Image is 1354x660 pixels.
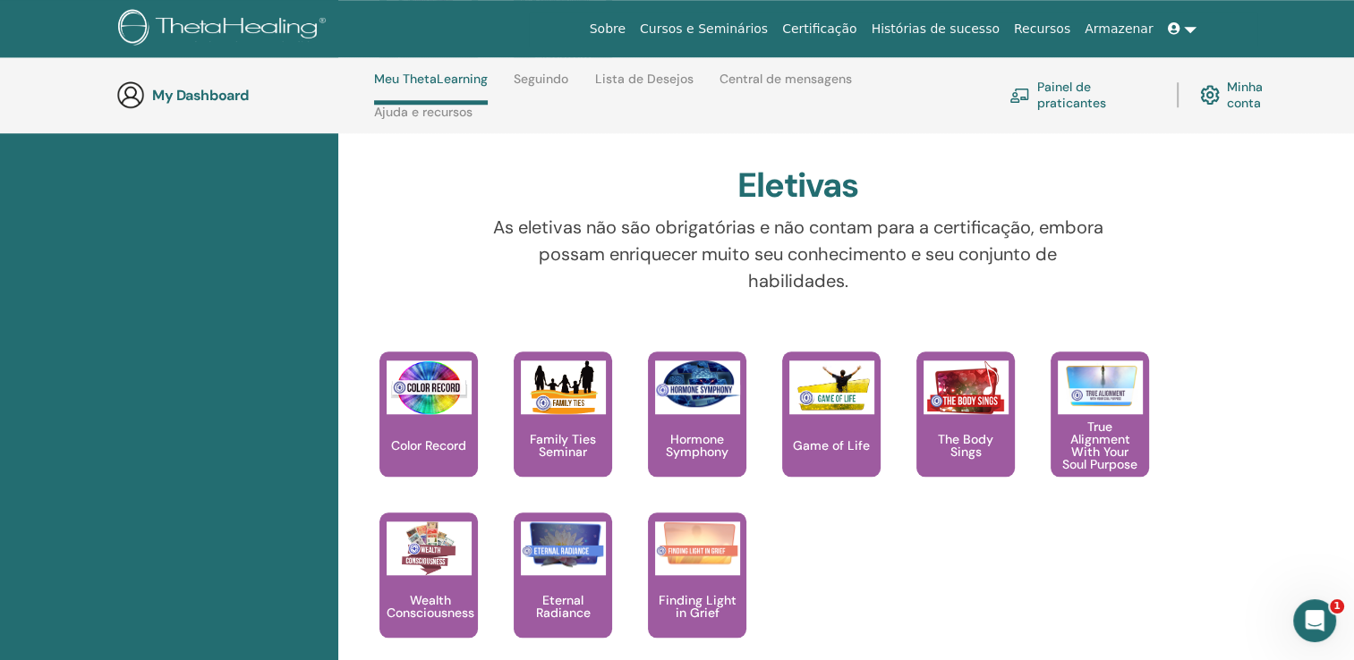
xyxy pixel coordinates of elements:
[864,13,1007,46] a: Histórias de sucesso
[1200,80,1220,109] img: cog.svg
[374,105,473,133] a: Ajuda e recursos
[720,72,852,100] a: Central de mensagens
[1009,75,1155,114] a: Painel de praticantes
[775,13,864,46] a: Certificação
[514,72,568,100] a: Seguindo
[514,351,612,512] a: Family Ties Seminar Family Ties Seminar
[1051,351,1149,512] a: True Alignment With Your Soul Purpose True Alignment With Your Soul Purpose
[1007,13,1077,46] a: Recursos
[737,165,858,207] h2: Eletivas
[648,351,746,512] a: Hormone Symphony Hormone Symphony
[786,439,877,452] p: Game of Life
[116,80,145,109] img: generic-user-icon.jpg
[379,594,481,619] p: Wealth Consciousness
[916,433,1015,458] p: The Body Sings
[1009,88,1030,103] img: chalkboard-teacher.svg
[118,9,332,49] img: logo.png
[633,13,775,46] a: Cursos e Seminários
[595,72,694,100] a: Lista de Desejos
[1058,360,1143,409] img: True Alignment With Your Soul Purpose
[374,72,488,105] a: Meu ThetaLearning
[521,360,606,414] img: Family Ties Seminar
[1051,420,1149,470] p: True Alignment With Your Soul Purpose
[789,360,874,414] img: Game of Life
[514,433,612,458] p: Family Ties Seminar
[648,594,746,619] p: Finding Light in Grief
[583,13,633,46] a: Sobre
[514,594,612,619] p: Eternal Radiance
[521,521,606,569] img: Eternal Radiance
[782,351,881,512] a: Game of Life Game of Life
[384,439,473,452] p: Color Record
[152,87,331,104] h3: My Dashboard
[387,360,472,414] img: Color Record
[648,433,746,458] p: Hormone Symphony
[1330,599,1344,613] span: 1
[655,360,740,408] img: Hormone Symphony
[916,351,1015,512] a: The Body Sings The Body Sings
[379,351,478,512] a: Color Record Color Record
[1200,75,1296,114] a: Minha conta
[924,360,1009,414] img: The Body Sings
[655,521,740,569] img: Finding Light in Grief
[487,214,1109,294] p: As eletivas não são obrigatórias e não contam para a certificação, embora possam enriquecer muito...
[1293,599,1336,642] iframe: Intercom live chat
[1077,13,1160,46] a: Armazenar
[387,521,472,575] img: Wealth Consciousness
